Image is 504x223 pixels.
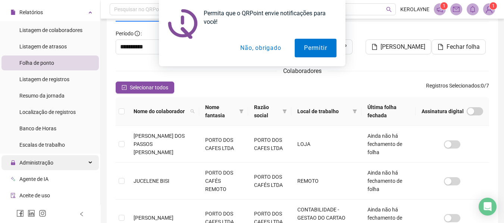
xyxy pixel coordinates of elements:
span: Registros Selecionados [426,83,480,89]
span: Colaboradores [283,67,322,74]
span: search [190,109,195,114]
span: Nome do colaborador [134,107,187,115]
span: audit [10,193,16,198]
span: Banco de Horas [19,125,56,131]
span: check-square [122,85,127,90]
span: Selecionar todos [130,83,168,92]
span: search [189,106,196,117]
span: [PERSON_NAME] DOS PASSOS [PERSON_NAME] [134,133,185,155]
span: Administração [19,160,53,166]
span: Escalas de trabalho [19,142,65,148]
span: Aceite de uso [19,192,50,198]
td: PORTO DOS CAFÉS LTDA [248,163,291,200]
span: Listagem de registros [19,76,69,82]
td: PORTO DOS CAFÉS REMOTO [199,163,248,200]
span: instagram [39,210,46,217]
span: : 0 / 7 [426,82,489,93]
span: Assinatura digital [422,107,464,115]
span: Resumo da jornada [19,93,65,99]
td: PORTO DOS CAFES LTDA [248,126,291,163]
span: filter [353,109,357,114]
span: Razão social [254,103,279,120]
span: filter [351,106,359,117]
span: linkedin [28,210,35,217]
button: Selecionar todos [116,82,174,93]
span: filter [281,102,288,121]
span: Ainda não há fechamento de folha [367,170,402,192]
span: Local de trabalho [297,107,350,115]
td: PORTO DOS CAFES LTDA [199,126,248,163]
div: Permita que o QRPoint envie notificações para você! [198,9,336,26]
span: facebook [16,210,24,217]
span: filter [239,109,244,114]
button: Permitir [295,39,336,57]
span: filter [282,109,287,114]
td: LOJA [291,126,362,163]
span: [PERSON_NAME] [134,215,173,221]
span: Nome fantasia [205,103,236,120]
span: Agente de IA [19,176,48,182]
span: Ainda não há fechamento de folha [367,133,402,155]
span: lock [10,160,16,165]
span: left [79,211,84,217]
img: notification icon [168,9,198,39]
th: Última folha fechada [361,97,416,126]
span: JUCELENE BISI [134,178,169,184]
div: Open Intercom Messenger [479,198,497,216]
span: filter [238,102,245,121]
td: REMOTO [291,163,362,200]
button: Não, obrigado [231,39,290,57]
span: Localização de registros [19,109,76,115]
